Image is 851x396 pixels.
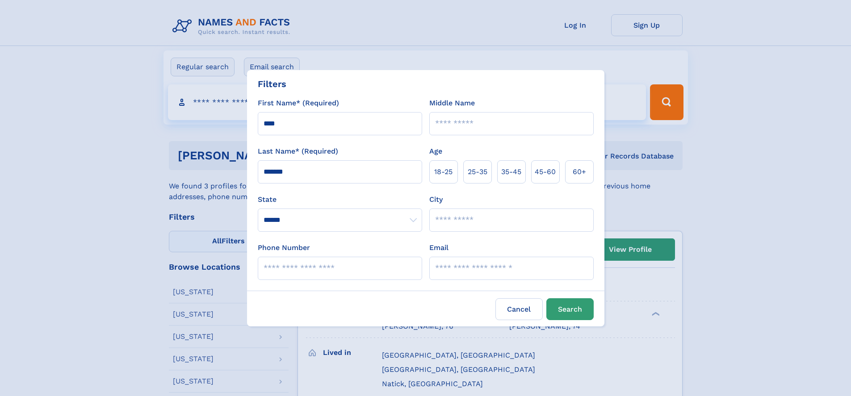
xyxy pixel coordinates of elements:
[258,77,286,91] div: Filters
[258,242,310,253] label: Phone Number
[535,167,556,177] span: 45‑60
[258,98,339,108] label: First Name* (Required)
[501,167,521,177] span: 35‑45
[495,298,543,320] label: Cancel
[429,194,443,205] label: City
[429,146,442,157] label: Age
[573,167,586,177] span: 60+
[258,194,422,205] label: State
[468,167,487,177] span: 25‑35
[429,98,475,108] label: Middle Name
[429,242,449,253] label: Email
[546,298,594,320] button: Search
[258,146,338,157] label: Last Name* (Required)
[434,167,453,177] span: 18‑25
